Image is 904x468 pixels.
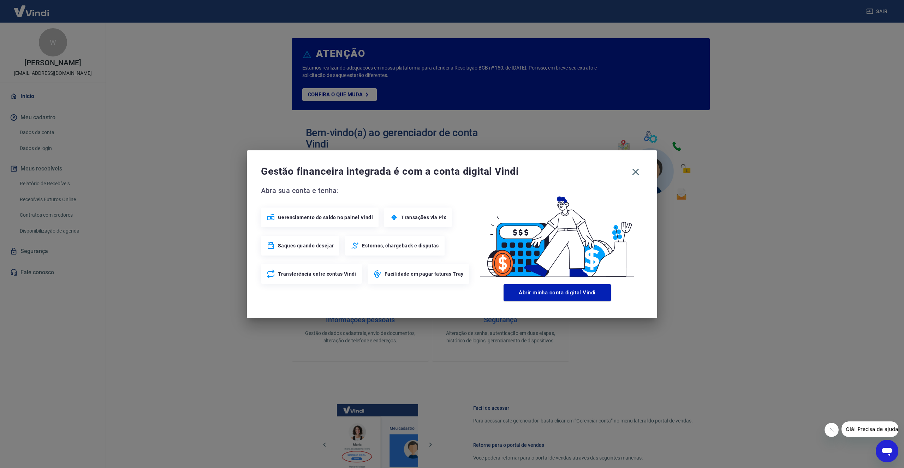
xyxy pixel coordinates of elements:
[261,185,471,196] span: Abra sua conta e tenha:
[471,185,643,281] img: Good Billing
[401,214,446,221] span: Transações via Pix
[4,5,59,11] span: Olá! Precisa de ajuda?
[876,440,898,462] iframe: Button to launch messaging window
[841,421,898,437] iframe: Message from company
[385,270,464,277] span: Facilidade em pagar faturas Tray
[504,284,611,301] button: Abrir minha conta digital Vindi
[362,242,439,249] span: Estornos, chargeback e disputas
[825,423,839,437] iframe: Close message
[278,214,373,221] span: Gerenciamento do saldo no painel Vindi
[278,242,334,249] span: Saques quando desejar
[278,270,356,277] span: Transferência entre contas Vindi
[261,164,628,179] span: Gestão financeira integrada é com a conta digital Vindi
